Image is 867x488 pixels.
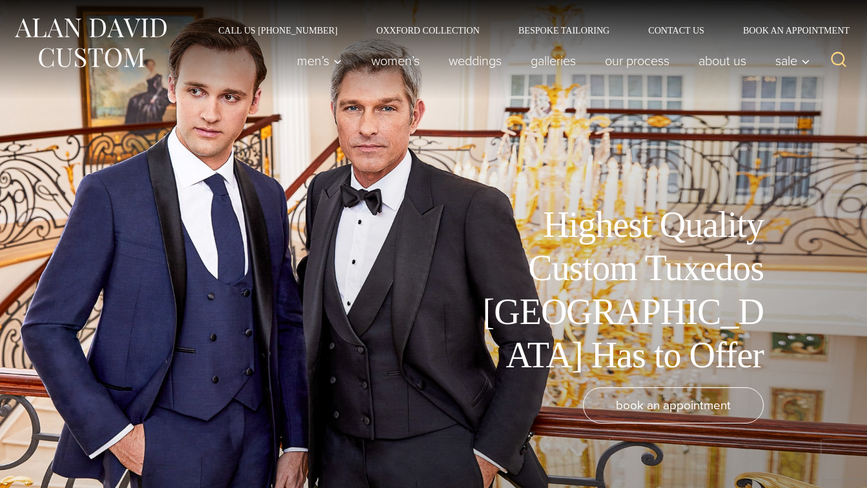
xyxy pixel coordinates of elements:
a: Bespoke Tailoring [499,26,629,35]
a: Book an Appointment [724,26,854,35]
nav: Secondary Navigation [199,26,854,35]
span: Men’s [297,54,342,67]
img: Alan David Custom [13,14,168,72]
button: View Search Form [823,45,854,76]
a: Contact Us [629,26,724,35]
span: book an appointment [616,396,731,414]
a: Women’s [357,48,434,74]
a: Galleries [516,48,591,74]
a: Call Us [PHONE_NUMBER] [199,26,357,35]
a: weddings [434,48,516,74]
a: book an appointment [583,387,764,423]
span: Sale [775,54,810,67]
a: About Us [684,48,761,74]
nav: Primary Navigation [283,48,817,74]
a: Our Process [591,48,684,74]
a: Oxxford Collection [357,26,499,35]
h1: Highest Quality Custom Tuxedos [GEOGRAPHIC_DATA] Has to Offer [473,203,764,377]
